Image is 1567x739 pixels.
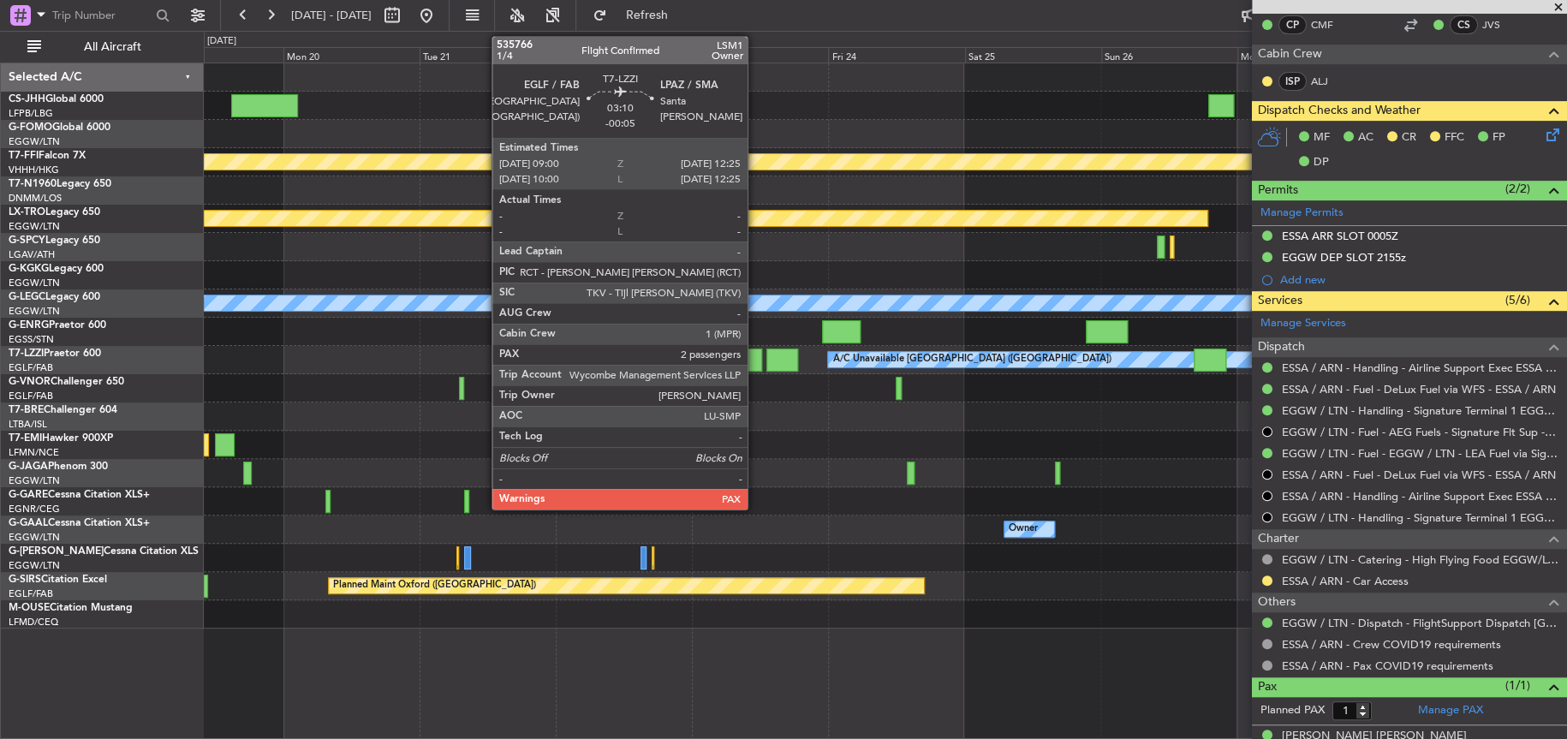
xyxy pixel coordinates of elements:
span: Dispatch Checks and Weather [1258,101,1421,121]
span: Charter [1258,529,1299,549]
span: Refresh [611,9,682,21]
span: LX-TRO [9,207,45,218]
a: EGGW/LTN [9,559,60,572]
div: [DATE] [207,34,236,49]
a: LFMD/CEQ [9,616,58,629]
div: Planned Maint Oxford ([GEOGRAPHIC_DATA]) [333,573,536,599]
a: ESSA / ARN - Fuel - DeLux Fuel via WFS - ESSA / ARN [1282,382,1556,396]
span: (5/6) [1505,291,1530,309]
a: ESSA / ARN - Handling - Airline Support Exec ESSA / ARN [1282,361,1558,375]
a: ESSA / ARN - Pax COVID19 requirements [1282,659,1493,673]
span: CS-JHH [9,94,45,104]
a: EGGW / LTN - Dispatch - FlightSupport Dispatch [GEOGRAPHIC_DATA] [1282,616,1558,630]
a: G-LEGCLegacy 600 [9,292,100,302]
a: EGGW/LTN [9,474,60,487]
a: Manage Services [1260,315,1346,332]
a: Manage Permits [1260,205,1344,222]
a: T7-N1960Legacy 650 [9,179,111,189]
a: ESSA / ARN - Car Access [1282,574,1409,588]
div: Add new [1280,272,1558,287]
a: G-[PERSON_NAME]Cessna Citation XLS [9,546,199,557]
a: G-FOMOGlobal 6000 [9,122,110,133]
span: G-LEGC [9,292,45,302]
a: EGGW/LTN [9,531,60,544]
a: T7-EMIHawker 900XP [9,433,113,444]
span: T7-N1960 [9,179,57,189]
div: Fri 24 [828,47,964,63]
div: CP [1278,15,1307,34]
a: ALJ [1311,74,1350,89]
div: ESSA ARR SLOT 0005Z [1282,229,1398,243]
label: Planned PAX [1260,702,1325,719]
span: G-KGKG [9,264,49,274]
span: G-GAAL [9,518,48,528]
span: (1/1) [1505,676,1530,694]
div: Mon 27 [1237,47,1373,63]
a: EGSS/STN [9,333,54,346]
a: EGGW / LTN - Catering - High Flying Food EGGW/LTN [1282,552,1558,567]
a: ESSA / ARN - Fuel - DeLux Fuel via WFS - ESSA / ARN [1282,468,1556,482]
span: Permits [1258,181,1298,200]
span: FFC [1445,129,1464,146]
a: LFPB/LBG [9,107,53,120]
div: Mon 20 [283,47,420,63]
a: VHHH/HKG [9,164,59,176]
div: ISP [1278,72,1307,91]
span: G-GARE [9,490,48,500]
a: G-SPCYLegacy 650 [9,235,100,246]
span: AC [1358,129,1373,146]
a: G-ENRGPraetor 600 [9,320,106,331]
a: G-KGKGLegacy 600 [9,264,104,274]
button: All Aircraft [19,33,186,61]
span: G-JAGA [9,462,48,472]
a: G-GARECessna Citation XLS+ [9,490,150,500]
a: EGGW / LTN - Handling - Signature Terminal 1 EGGW / LTN [1282,510,1558,525]
div: Sat 25 [965,47,1101,63]
button: Refresh [585,2,688,29]
span: T7-FFI [9,151,39,161]
a: M-OUSECitation Mustang [9,603,133,613]
span: T7-BRE [9,405,44,415]
a: LTBA/ISL [9,418,47,431]
div: CS [1450,15,1478,34]
a: EGGW / LTN - Handling - Signature Terminal 1 EGGW / LTN [1282,403,1558,418]
div: Tue 21 [420,47,556,63]
input: Trip Number [52,3,151,28]
a: EGGW/LTN [9,135,60,148]
a: Manage PAX [1418,702,1483,719]
a: G-GAALCessna Citation XLS+ [9,518,150,528]
div: Sun 19 [147,47,283,63]
a: G-SIRSCitation Excel [9,575,107,585]
div: Owner [1009,516,1038,542]
span: DP [1314,154,1329,171]
a: EGGW/LTN [9,305,60,318]
a: EGGW/LTN [9,220,60,233]
div: Wed 22 [556,47,692,63]
span: CR [1402,129,1416,146]
span: G-SPCY [9,235,45,246]
a: LX-TROLegacy 650 [9,207,100,218]
a: EGLF/FAB [9,361,53,374]
span: Cabin Crew [1258,45,1322,64]
a: G-JAGAPhenom 300 [9,462,108,472]
span: Dispatch [1258,337,1305,357]
a: EGNR/CEG [9,503,60,516]
span: Others [1258,593,1296,612]
div: EGGW DEP SLOT 2155z [1282,250,1406,265]
a: EGGW/LTN [9,277,60,289]
a: T7-FFIFalcon 7X [9,151,86,161]
a: EGGW / LTN - Fuel - AEG Fuels - Signature Flt Sup - EGGW / LTN [1282,425,1558,439]
div: Thu 23 [692,47,828,63]
a: DNMM/LOS [9,192,62,205]
span: G-VNOR [9,377,51,387]
span: All Aircraft [45,41,181,53]
a: T7-BREChallenger 604 [9,405,117,415]
a: LFMN/NCE [9,446,59,459]
span: G-SIRS [9,575,41,585]
span: T7-EMI [9,433,42,444]
span: Pax [1258,677,1277,697]
a: EGLF/FAB [9,587,53,600]
a: CMF [1311,17,1350,33]
a: LGAV/ATH [9,248,55,261]
span: FP [1493,129,1505,146]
